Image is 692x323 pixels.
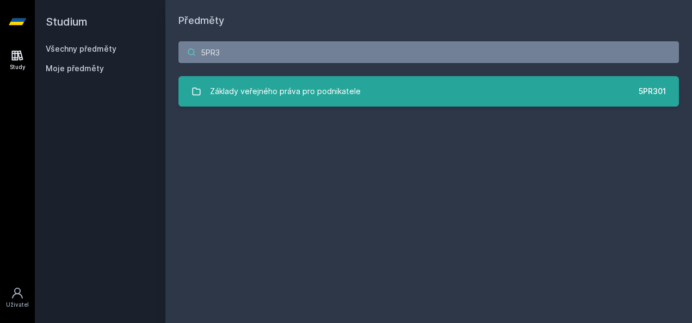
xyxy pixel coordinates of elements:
[6,301,29,309] div: Uživatel
[178,76,679,107] a: Základy veřejného práva pro podnikatele 5PR301
[46,63,104,74] span: Moje předměty
[2,44,33,77] a: Study
[178,41,679,63] input: Název nebo ident předmětu…
[46,44,116,53] a: Všechny předměty
[178,13,679,28] h1: Předměty
[639,86,666,97] div: 5PR301
[2,281,33,314] a: Uživatel
[10,63,26,71] div: Study
[210,80,361,102] div: Základy veřejného práva pro podnikatele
